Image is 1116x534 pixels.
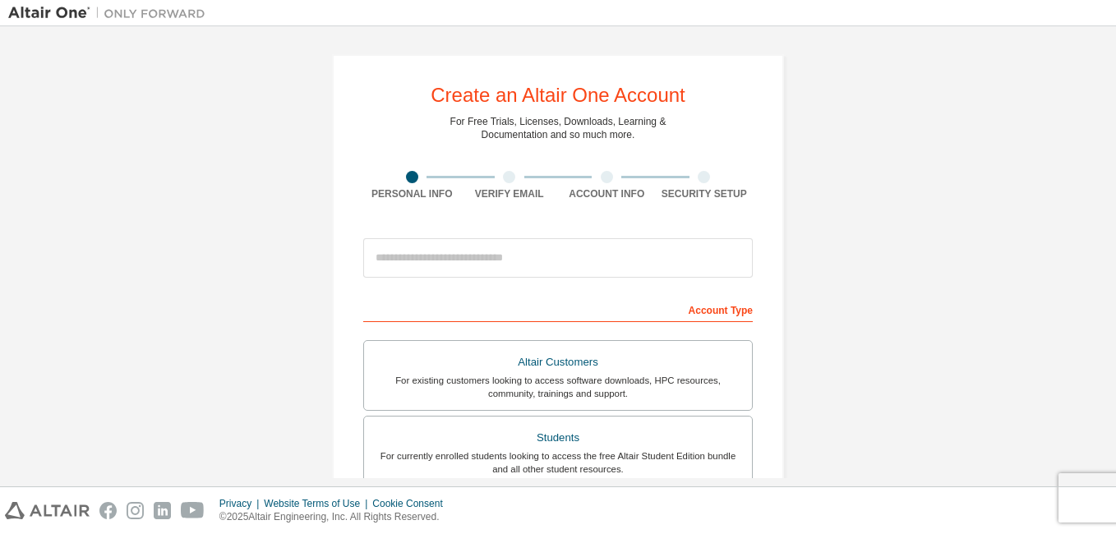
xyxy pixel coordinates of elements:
[431,85,685,105] div: Create an Altair One Account
[181,502,205,519] img: youtube.svg
[461,187,559,200] div: Verify Email
[5,502,90,519] img: altair_logo.svg
[219,510,453,524] p: © 2025 Altair Engineering, Inc. All Rights Reserved.
[374,449,742,476] div: For currently enrolled students looking to access the free Altair Student Edition bundle and all ...
[363,296,753,322] div: Account Type
[99,502,117,519] img: facebook.svg
[558,187,656,200] div: Account Info
[374,374,742,400] div: For existing customers looking to access software downloads, HPC resources, community, trainings ...
[656,187,754,200] div: Security Setup
[363,187,461,200] div: Personal Info
[8,5,214,21] img: Altair One
[264,497,372,510] div: Website Terms of Use
[127,502,144,519] img: instagram.svg
[374,426,742,449] div: Students
[372,497,452,510] div: Cookie Consent
[450,115,666,141] div: For Free Trials, Licenses, Downloads, Learning & Documentation and so much more.
[219,497,264,510] div: Privacy
[374,351,742,374] div: Altair Customers
[154,502,171,519] img: linkedin.svg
